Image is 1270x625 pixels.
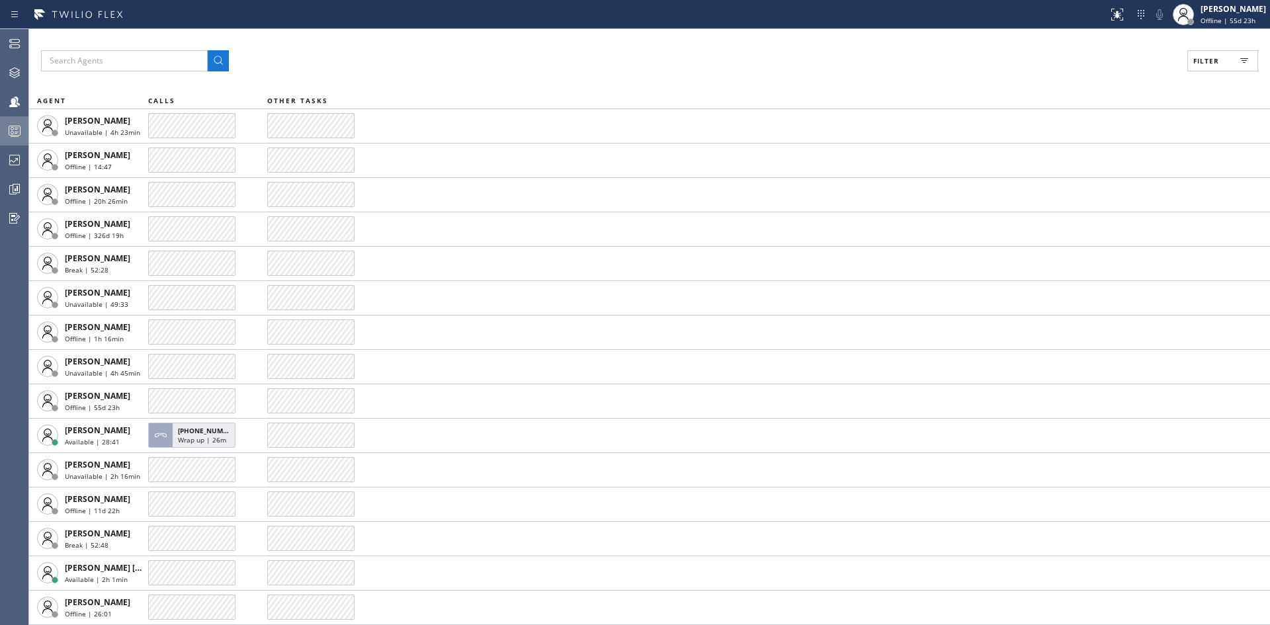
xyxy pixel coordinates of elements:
[65,597,130,608] span: [PERSON_NAME]
[65,356,130,367] span: [PERSON_NAME]
[1201,3,1266,15] div: [PERSON_NAME]
[65,562,198,573] span: [PERSON_NAME] [PERSON_NAME]
[65,528,130,539] span: [PERSON_NAME]
[65,321,130,333] span: [PERSON_NAME]
[1150,5,1169,24] button: Mute
[65,231,124,240] span: Offline | 326d 19h
[65,609,112,618] span: Offline | 26:01
[65,265,108,274] span: Break | 52:28
[148,96,175,105] span: CALLS
[178,426,238,435] span: [PHONE_NUMBER]
[65,253,130,264] span: [PERSON_NAME]
[65,162,112,171] span: Offline | 14:47
[1201,16,1255,25] span: Offline | 55d 23h
[65,196,128,206] span: Offline | 20h 26min
[65,540,108,550] span: Break | 52:48
[1187,50,1258,71] button: Filter
[148,419,239,452] button: [PHONE_NUMBER]Wrap up | 26m
[37,96,66,105] span: AGENT
[65,472,140,481] span: Unavailable | 2h 16min
[65,575,128,584] span: Available | 2h 1min
[65,493,130,505] span: [PERSON_NAME]
[65,437,120,446] span: Available | 28:41
[65,403,120,412] span: Offline | 55d 23h
[65,425,130,436] span: [PERSON_NAME]
[65,300,128,309] span: Unavailable | 49:33
[65,218,130,229] span: [PERSON_NAME]
[267,96,328,105] span: OTHER TASKS
[65,287,130,298] span: [PERSON_NAME]
[41,50,208,71] input: Search Agents
[65,390,130,401] span: [PERSON_NAME]
[65,128,140,137] span: Unavailable | 4h 23min
[65,334,124,343] span: Offline | 1h 16min
[65,184,130,195] span: [PERSON_NAME]
[65,149,130,161] span: [PERSON_NAME]
[65,368,140,378] span: Unavailable | 4h 45min
[65,459,130,470] span: [PERSON_NAME]
[178,435,226,444] span: Wrap up | 26m
[65,115,130,126] span: [PERSON_NAME]
[65,506,120,515] span: Offline | 11d 22h
[1193,56,1219,65] span: Filter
